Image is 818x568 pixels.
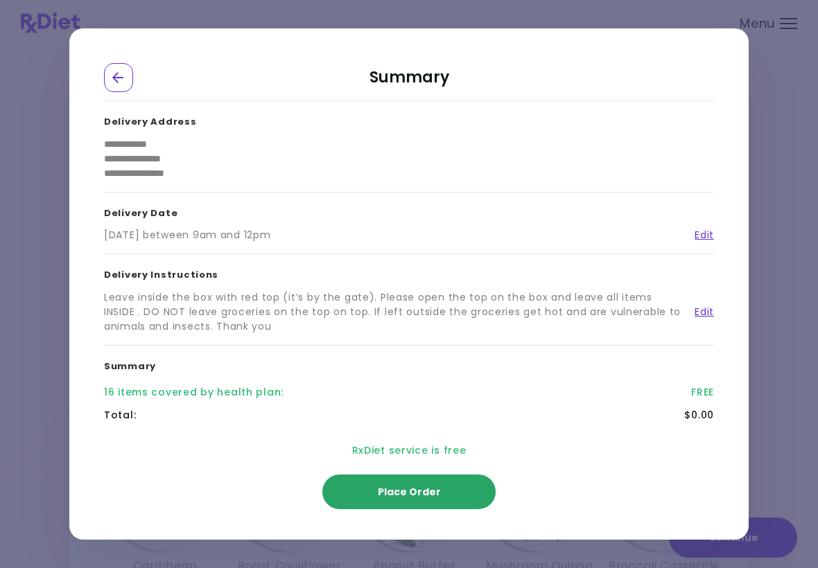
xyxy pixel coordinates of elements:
div: Go Back [104,63,133,92]
h3: Delivery Date [104,193,714,229]
span: Place Order [378,485,441,499]
button: Place Order [322,474,496,509]
a: Edit [684,228,714,242]
div: $0.00 [684,408,714,423]
div: 16 items covered by health plan : [104,385,284,400]
div: RxDiet service is free [104,427,714,474]
div: [DATE] between 9am and 12pm [104,228,270,242]
h3: Delivery Address [104,101,714,137]
div: Total : [104,408,136,423]
h3: Summary [104,346,714,382]
a: Edit [684,305,714,319]
div: FREE [691,385,714,400]
div: Leave inside the box with red top (it’s by the gate). Please open the top on the box and leave al... [104,290,684,334]
h2: Summary [104,63,714,101]
h3: Delivery Instructions [104,254,714,290]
